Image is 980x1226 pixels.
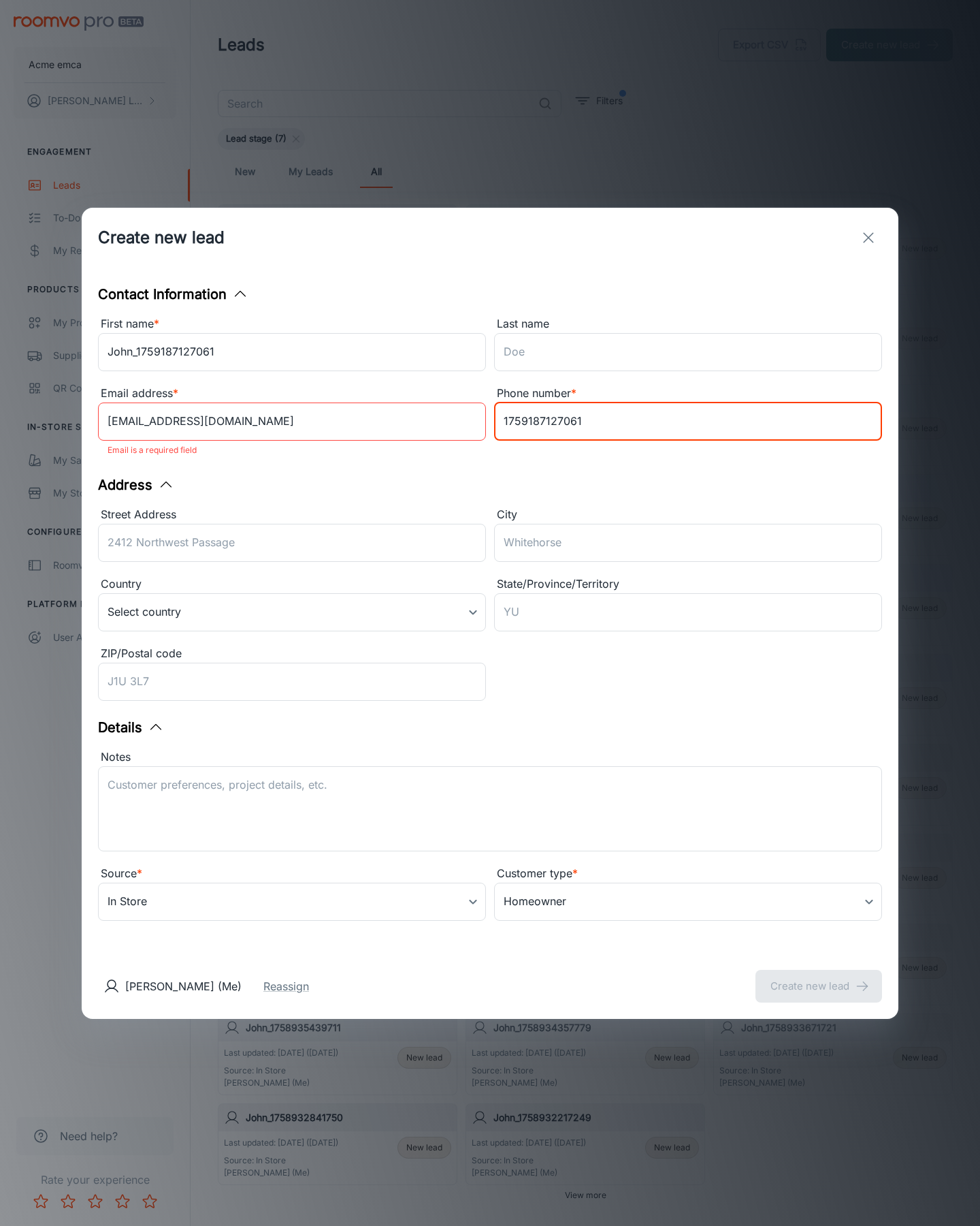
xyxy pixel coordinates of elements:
div: Customer type [494,865,882,883]
button: Details [98,717,164,738]
div: In Store [98,883,486,921]
button: Reassign [263,978,309,994]
input: Doe [494,333,882,371]
div: Select country [98,593,486,631]
div: Phone number [494,385,882,403]
input: 2412 Northwest Passage [98,524,486,562]
div: Source [98,865,486,883]
input: YU [494,593,882,631]
div: State/Province/Territory [494,576,882,593]
h1: Create new lead [98,225,225,250]
button: Contact Information [98,284,248,304]
input: myname@example.com [98,403,486,441]
input: Whitehorse [494,524,882,562]
input: J1U 3L7 [98,663,486,701]
p: Email is a required field [108,442,476,458]
div: Country [98,576,486,593]
input: John [98,333,486,371]
div: Last name [494,315,882,333]
div: City [494,506,882,524]
button: exit [855,224,882,251]
div: Street Address [98,506,486,524]
div: First name [98,315,486,333]
div: Notes [98,749,882,766]
div: Email address [98,385,486,403]
p: [PERSON_NAME] (Me) [125,978,242,994]
div: ZIP/Postal code [98,645,486,663]
button: Address [98,475,174,495]
input: +1 439-123-4567 [494,403,882,441]
div: Homeowner [494,883,882,921]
